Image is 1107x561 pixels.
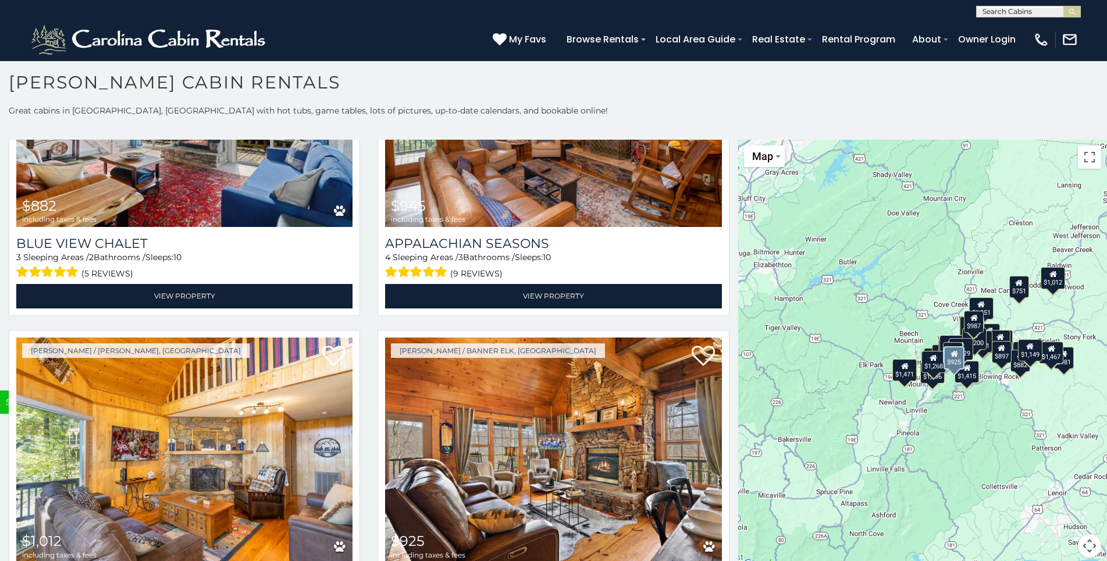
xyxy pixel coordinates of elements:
div: $1,351 [969,297,993,319]
div: $1,200 [962,328,987,350]
div: $1,471 [892,359,917,381]
span: 4 [385,252,390,262]
span: including taxes & fees [391,551,465,559]
a: [PERSON_NAME] / Banner Elk, [GEOGRAPHIC_DATA] [391,343,605,358]
a: Add to favorites [692,345,715,369]
img: phone-regular-white.png [1033,31,1049,48]
button: Toggle fullscreen view [1078,145,1101,169]
span: Map [752,150,773,162]
div: $897 [991,341,1011,363]
div: $1,029 [949,338,973,360]
div: $1,111 [959,317,984,339]
div: $908 [980,324,1000,346]
a: Add to favorites [322,345,346,369]
a: Browse Rentals [561,29,645,49]
div: $981 [1054,347,1074,369]
a: Owner Login [952,29,1021,49]
a: Local Area Guide [650,29,741,49]
div: $987 [964,311,984,333]
a: View Property [16,284,353,308]
a: Appalachian Seasons [385,236,721,251]
a: My Favs [493,32,549,47]
span: 10 [543,252,551,262]
div: $1,415 [955,361,979,383]
span: including taxes & fees [22,551,97,559]
span: 3 [16,252,21,262]
div: Sleeping Areas / Bathrooms / Sleeps: [385,251,721,281]
div: Sleeping Areas / Bathrooms / Sleeps: [16,251,353,281]
div: $751 [1009,276,1028,298]
div: $1,290 [924,348,948,370]
div: $981 [991,330,1010,352]
div: $1,397 [959,316,983,338]
img: mail-regular-white.png [1062,31,1078,48]
div: $945 [943,342,963,364]
a: Rental Program [816,29,901,49]
div: $1,532 [939,335,964,357]
a: Blue View Chalet [16,236,353,251]
a: About [906,29,947,49]
span: (5 reviews) [81,266,133,281]
span: My Favs [509,32,546,47]
span: including taxes & fees [391,215,465,223]
div: $1,281 [988,330,1013,352]
div: $1,149 [1018,339,1042,361]
button: Map camera controls [1078,534,1101,558]
img: White-1-2.png [29,22,270,57]
a: [PERSON_NAME] / [PERSON_NAME], [GEOGRAPHIC_DATA] [22,343,250,358]
a: View Property [385,284,721,308]
div: $925 [944,346,964,370]
span: $945 [391,197,426,214]
span: (9 reviews) [450,266,503,281]
div: $1,268 [921,351,945,373]
span: $925 [391,532,425,549]
span: $1,012 [22,532,62,549]
a: Real Estate [746,29,811,49]
span: 2 [89,252,94,262]
button: Change map style [744,145,785,167]
div: $1,296 [920,361,945,384]
div: $1,467 [1039,342,1063,364]
span: including taxes & fees [22,215,97,223]
div: $1,012 [1041,267,1065,289]
span: 10 [173,252,181,262]
span: $882 [22,197,56,214]
span: 3 [458,252,463,262]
